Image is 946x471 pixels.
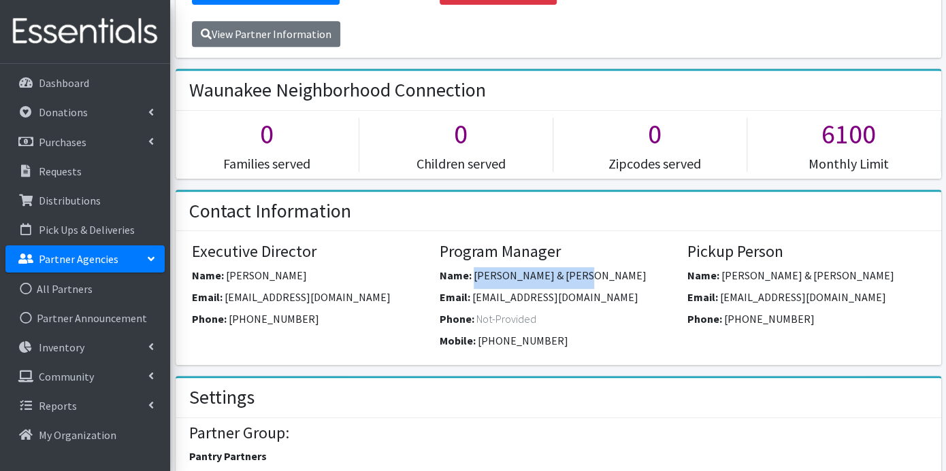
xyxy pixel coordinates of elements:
[5,128,165,156] a: Purchases
[229,312,319,326] span: [PHONE_NUMBER]
[564,156,747,172] h5: Zipcodes served
[192,242,429,262] h4: Executive Director
[474,268,647,282] span: [PERSON_NAME] & [PERSON_NAME]
[39,76,89,90] p: Dashboard
[192,311,227,327] label: Phone:
[189,200,351,223] h2: Contact Information
[189,79,486,102] h2: Waunakee Neighborhood Connection
[39,341,84,354] p: Inventory
[39,428,116,442] p: My Organization
[189,448,267,464] label: Pantry Partners
[472,290,638,304] span: [EMAIL_ADDRESS][DOMAIN_NAME]
[176,156,359,172] h5: Families served
[192,289,223,305] label: Email:
[478,334,568,347] span: [PHONE_NUMBER]
[757,156,941,172] h5: Monthly Limit
[5,158,165,185] a: Requests
[192,267,224,283] label: Name:
[189,386,255,409] h2: Settings
[39,252,118,266] p: Partner Agencies
[39,223,135,237] p: Pick Ups & Deliveries
[39,399,77,413] p: Reports
[721,268,894,282] span: [PERSON_NAME] & [PERSON_NAME]
[370,118,553,150] h1: 0
[39,135,86,149] p: Purchases
[687,267,719,283] label: Name:
[39,164,82,178] p: Requests
[5,216,165,243] a: Pick Ups & Deliveries
[5,275,165,302] a: All Partners
[687,242,925,262] h4: Pickup Person
[5,245,165,273] a: Partner Agencies
[564,118,747,150] h1: 0
[757,118,941,150] h1: 6100
[5,187,165,214] a: Distributions
[720,290,886,304] span: [EMAIL_ADDRESS][DOMAIN_NAME]
[5,421,165,449] a: My Organization
[5,392,165,419] a: Reports
[39,194,101,207] p: Distributions
[189,423,927,443] h4: Partner Group:
[440,332,476,349] label: Mobile:
[5,99,165,126] a: Donations
[226,268,307,282] span: [PERSON_NAME]
[225,290,391,304] span: [EMAIL_ADDRESS][DOMAIN_NAME]
[176,118,359,150] h1: 0
[476,312,536,326] span: Not-Provided
[39,105,88,119] p: Donations
[39,370,94,383] p: Community
[5,334,165,361] a: Inventory
[440,311,474,327] label: Phone:
[5,9,165,54] img: HumanEssentials
[687,289,718,305] label: Email:
[440,267,472,283] label: Name:
[440,289,470,305] label: Email:
[687,311,722,327] label: Phone:
[5,69,165,97] a: Dashboard
[5,304,165,332] a: Partner Announcement
[724,312,815,326] span: [PHONE_NUMBER]
[370,156,553,172] h5: Children served
[440,242,677,262] h4: Program Manager
[5,363,165,390] a: Community
[192,21,340,47] a: View Partner Information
